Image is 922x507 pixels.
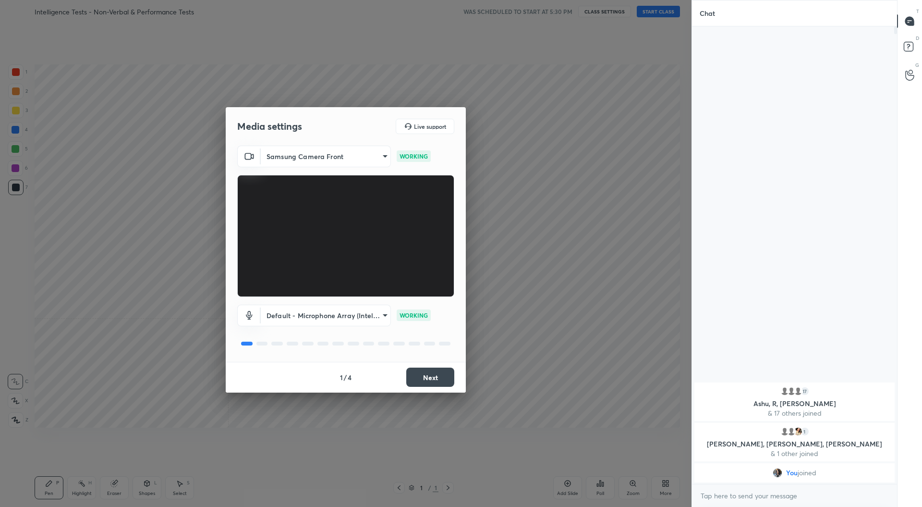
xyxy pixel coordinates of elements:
h4: 4 [348,372,352,383]
p: & 17 others joined [700,409,889,417]
img: default.png [787,386,796,396]
h2: Media settings [237,120,302,133]
div: grid [692,381,897,484]
img: e790fd2257ae49ebaec70e20e582d26a.jpg [773,468,782,478]
p: D [916,35,919,42]
p: [PERSON_NAME], [PERSON_NAME], [PERSON_NAME] [700,440,889,448]
p: Chat [692,0,723,26]
p: Ashu, R, [PERSON_NAME] [700,400,889,408]
p: & 1 other joined [700,450,889,458]
span: joined [798,469,816,477]
img: default.png [793,386,803,396]
div: Samsung Camera Front [261,146,391,167]
div: Samsung Camera Front [261,305,391,326]
div: 1 [800,427,810,436]
p: T [916,8,919,15]
p: G [915,62,919,69]
h4: 1 [340,372,343,383]
h5: Live support [414,124,446,129]
p: WORKING [400,152,428,161]
img: default.png [780,427,789,436]
img: default.png [780,386,789,396]
button: Next [406,368,454,387]
h4: / [344,372,347,383]
p: WORKING [400,311,428,320]
span: You [786,469,798,477]
div: 17 [800,386,810,396]
img: default.png [787,427,796,436]
img: 614a0758725940aeac7abcf54334a451.jpg [793,427,803,436]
